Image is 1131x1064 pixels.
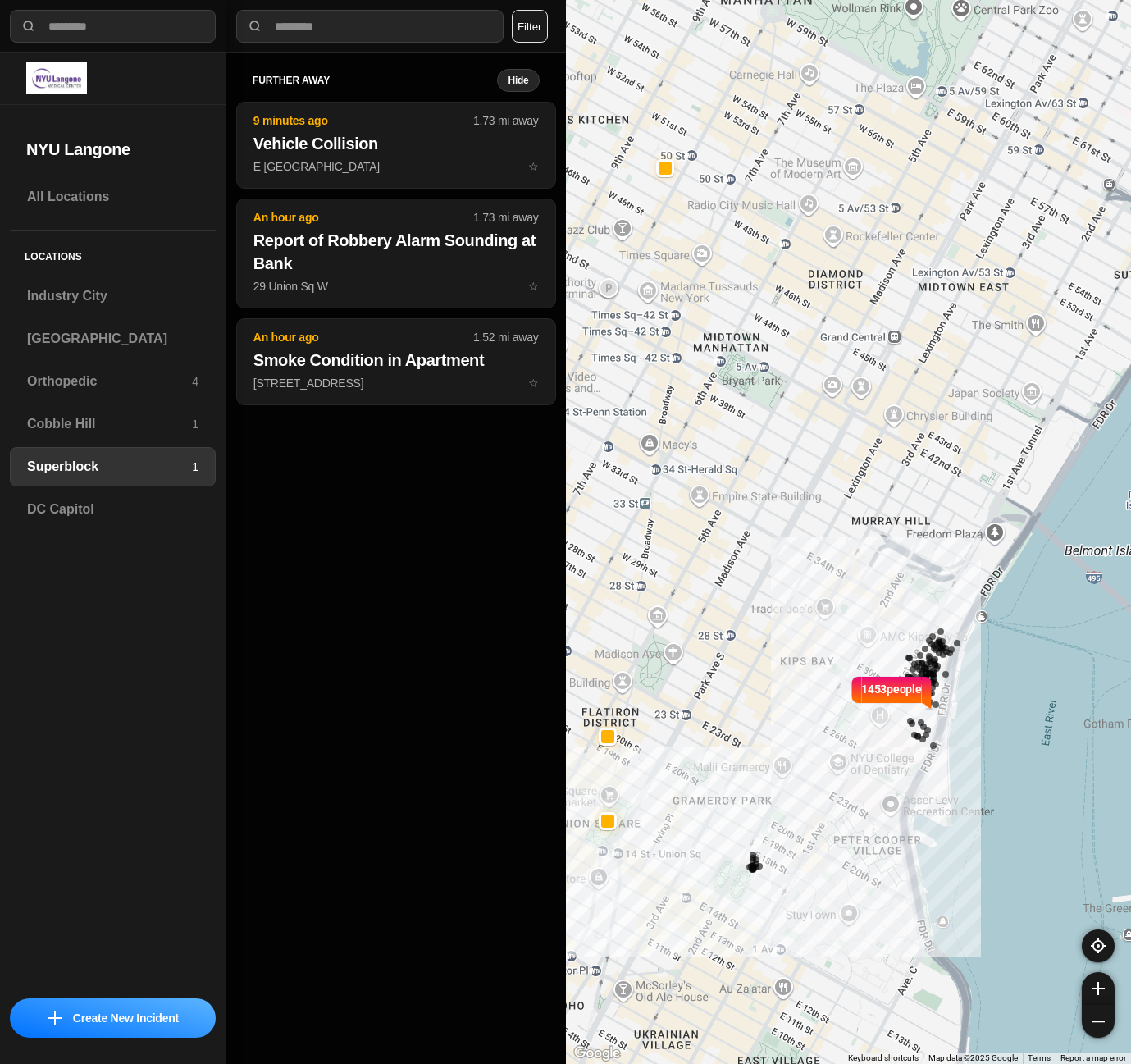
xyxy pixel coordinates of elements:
[10,490,216,529] a: DC Capitol
[473,112,538,129] p: 1.73 mi away
[27,414,192,434] h3: Cobble Hill
[1060,1053,1126,1062] a: Report a map error
[253,229,539,275] h2: Report of Robbery Alarm Sounding at Bank
[1082,929,1115,962] button: recenter
[528,280,539,293] span: star
[1028,1053,1051,1062] a: Terms (opens in new tab)
[236,159,556,173] a: 9 minutes ago1.73 mi awayVehicle CollisionE [GEOGRAPHIC_DATA]star
[27,329,198,349] h3: [GEOGRAPHIC_DATA]
[27,286,198,306] h3: Industry City
[10,319,216,358] a: [GEOGRAPHIC_DATA]
[253,375,539,391] p: [STREET_ADDRESS]
[247,18,263,34] img: search
[512,10,548,43] button: Filter
[10,362,216,401] a: Orthopedic4
[253,278,539,295] p: 29 Union Sq W
[73,1010,179,1026] p: Create New Incident
[236,318,556,405] button: An hour ago1.52 mi awaySmoke Condition in Apartment[STREET_ADDRESS]star
[192,373,198,390] p: 4
[1082,1005,1115,1038] button: zoom-out
[48,1011,62,1025] img: icon
[528,160,539,173] span: star
[1092,1015,1105,1028] img: zoom-out
[27,457,192,477] h3: Superblock
[497,69,539,92] button: Hide
[10,231,216,276] h5: Locations
[236,279,556,293] a: An hour ago1.73 mi awayReport of Robbery Alarm Sounding at Bank29 Union Sq Wstar
[253,112,473,129] p: 9 minutes ago
[508,74,528,87] small: Hide
[236,102,556,189] button: 9 minutes ago1.73 mi awayVehicle CollisionE [GEOGRAPHIC_DATA]star
[928,1053,1018,1062] span: Map data ©2025 Google
[192,416,198,432] p: 1
[236,199,556,308] button: An hour ago1.73 mi awayReport of Robbery Alarm Sounding at Bank29 Union Sq Wstar
[253,209,473,226] p: An hour ago
[848,1053,919,1064] button: Keyboard shortcuts
[1082,972,1115,1005] button: zoom-in
[570,1043,624,1064] img: Google
[473,209,538,226] p: 1.73 mi away
[21,18,37,34] img: search
[26,62,87,94] img: logo
[570,1043,624,1064] a: Open this area in Google Maps (opens a new window)
[10,404,216,444] a: Cobble Hill1
[1091,938,1106,953] img: recenter
[253,158,539,175] p: E [GEOGRAPHIC_DATA]
[922,674,934,710] img: notch
[253,74,498,87] h5: further away
[27,500,198,519] h3: DC Capitol
[253,329,473,345] p: An hour ago
[1092,982,1105,995] img: zoom-in
[192,459,198,475] p: 1
[849,674,861,710] img: notch
[26,138,199,161] h2: NYU Langone
[861,681,922,717] p: 1453 people
[528,377,539,390] span: star
[27,372,192,391] h3: Orthopedic
[10,177,216,217] a: All Locations
[473,329,538,345] p: 1.52 mi away
[27,187,198,207] h3: All Locations
[10,276,216,316] a: Industry City
[10,447,216,486] a: Superblock1
[253,349,539,372] h2: Smoke Condition in Apartment
[253,132,539,155] h2: Vehicle Collision
[10,998,216,1038] button: iconCreate New Incident
[236,376,556,390] a: An hour ago1.52 mi awaySmoke Condition in Apartment[STREET_ADDRESS]star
